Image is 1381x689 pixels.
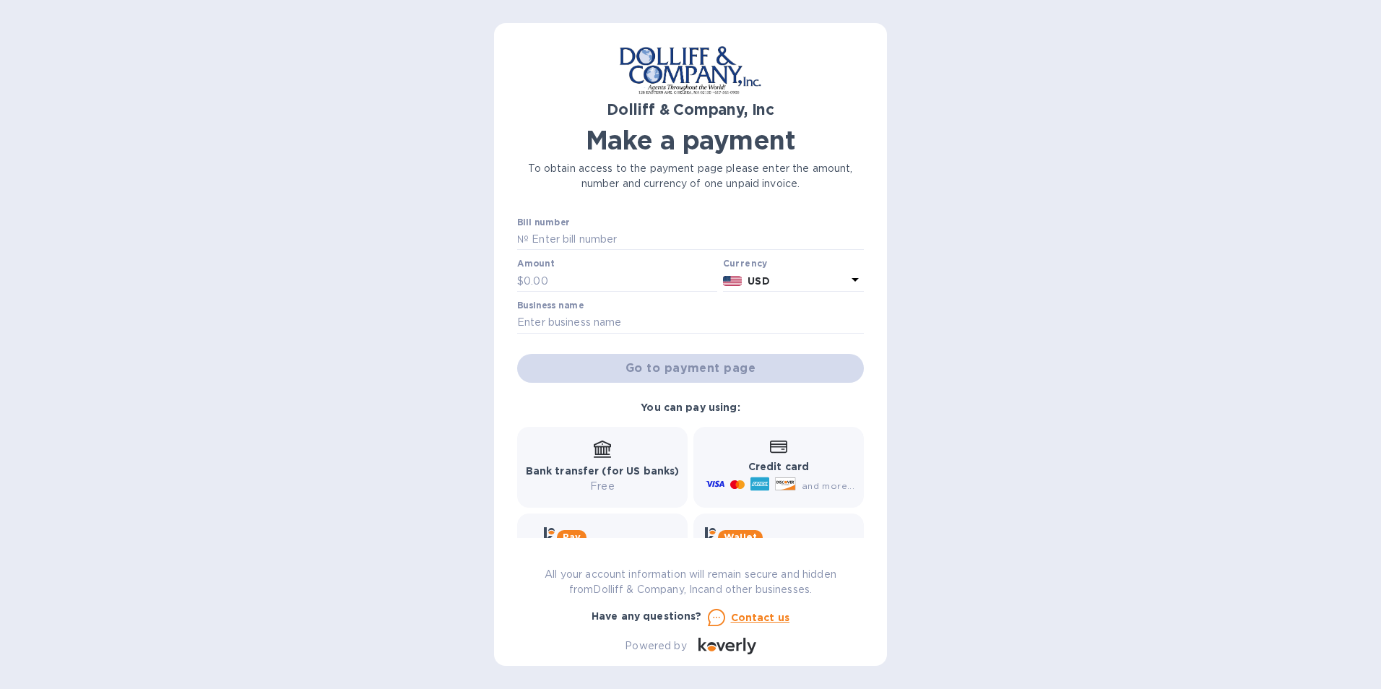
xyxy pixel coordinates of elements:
[517,567,864,597] p: All your account information will remain secure and hidden from Dolliff & Company, Inc and other ...
[517,232,529,247] p: №
[517,312,864,334] input: Enter business name
[802,480,854,491] span: and more...
[517,161,864,191] p: To obtain access to the payment page please enter the amount, number and currency of one unpaid i...
[724,532,757,542] b: Wallet
[517,218,569,227] label: Bill number
[592,610,702,622] b: Have any questions?
[517,301,584,310] label: Business name
[607,100,774,118] b: Dolliff & Company, Inc
[526,479,680,494] p: Free
[748,461,809,472] b: Credit card
[526,465,680,477] b: Bank transfer (for US banks)
[748,275,769,287] b: USD
[641,402,740,413] b: You can pay using:
[517,125,864,155] h1: Make a payment
[517,260,554,269] label: Amount
[563,532,581,542] b: Pay
[529,229,864,251] input: Enter bill number
[517,274,524,289] p: $
[723,276,743,286] img: USD
[723,258,768,269] b: Currency
[731,612,790,623] u: Contact us
[625,638,686,654] p: Powered by
[524,270,717,292] input: 0.00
